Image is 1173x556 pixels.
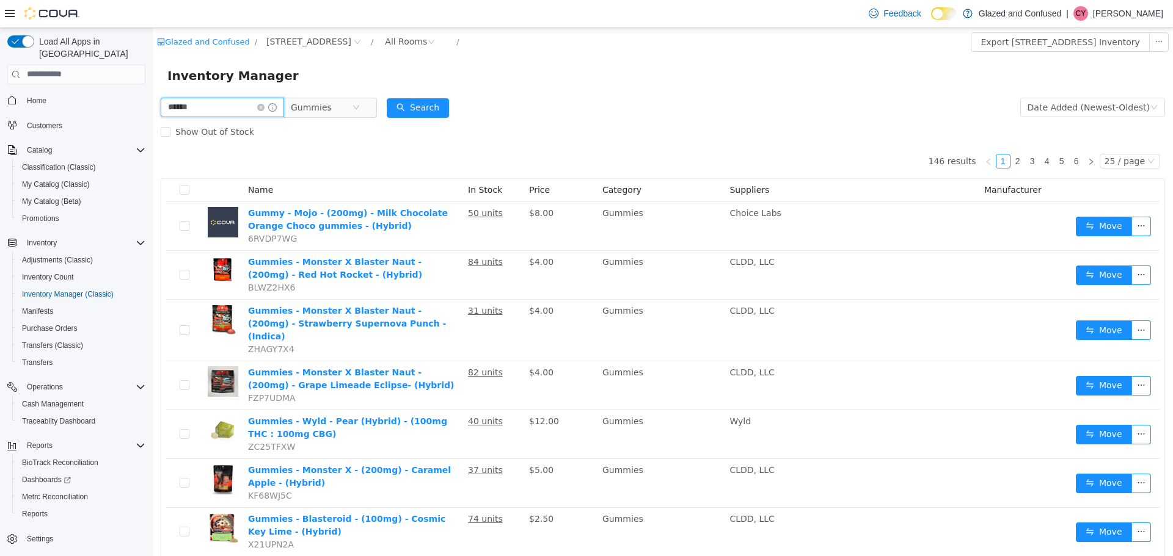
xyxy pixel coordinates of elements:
[864,1,926,26] a: Feedback
[12,413,150,430] button: Traceabilty Dashboard
[17,177,95,192] a: My Catalog (Classic)
[17,414,145,428] span: Traceabilty Dashboard
[577,229,621,239] span: CLDD, LLC
[95,255,143,264] span: BLWZ2HX6
[22,179,90,189] span: My Catalog (Classic)
[931,126,946,140] li: Next Page
[843,126,858,140] li: 1
[18,99,106,109] span: Show Out of Stock
[95,511,141,521] span: X21UPN2A
[12,159,150,176] button: Classification (Classic)
[232,4,274,23] div: All Rooms
[979,446,998,465] button: icon: ellipsis
[923,237,979,257] button: icon: swapMove
[450,157,489,167] span: Category
[844,126,857,140] a: 1
[12,176,150,193] button: My Catalog (Classic)
[114,7,199,20] span: 2465 US Highway 2 S, Crystal Falls
[818,4,996,24] button: Export [STREET_ADDRESS] Inventory
[22,438,145,453] span: Reports
[315,388,350,398] u: 40 units
[12,303,150,320] button: Manifests
[95,278,293,313] a: Gummies - Monster X Blaster Naut - (200mg) - Strawberry Supernova Punch - (Indica)
[12,354,150,371] button: Transfers
[875,70,997,88] div: Date Added (Newest-Oldest)
[445,333,572,382] td: Gummies
[12,488,150,505] button: Metrc Reconciliation
[828,126,843,140] li: Previous Page
[12,505,150,522] button: Reports
[138,70,179,88] span: Gummies
[22,399,84,409] span: Cash Management
[22,458,98,468] span: BioTrack Reconciliation
[22,416,95,426] span: Traceabilty Dashboard
[55,387,86,417] img: Gummies - Wyld - Pear (Hybrid) - (100mg THC : 100mg CBG) hero shot
[4,10,12,18] i: icon: shop
[776,126,824,140] li: 146 results
[17,287,145,301] span: Inventory Manager (Classic)
[923,292,979,312] button: icon: swapMove
[22,93,51,108] a: Home
[95,339,301,362] a: Gummies - Monster X Blaster Naut - (200mg) - Grape Limeade Eclipse- (Hybrid)
[376,388,406,398] span: $12.00
[24,7,79,20] img: Cova
[22,438,57,453] button: Reports
[376,278,401,287] span: $4.00
[55,338,86,369] img: Gummies - Monster X Blaster Naut - (200mg) - Grape Limeade Eclipse- (Hybrid) hero shot
[979,189,998,208] button: icon: ellipsis
[17,194,145,209] span: My Catalog (Beta)
[22,509,48,519] span: Reports
[55,179,86,209] img: Gummy - Mojo - (200mg) - Milk Chocolate Orange Choco gummies - (Hybrid) placeholder
[315,339,350,349] u: 82 units
[2,234,150,251] button: Inventory
[445,174,572,223] td: Gummies
[17,472,145,487] span: Dashboards
[995,129,1002,138] i: icon: down
[2,92,150,109] button: Home
[858,126,872,140] a: 2
[17,507,145,521] span: Reports
[104,76,112,83] i: icon: close-circle
[22,380,68,394] button: Operations
[2,378,150,395] button: Operations
[17,489,145,504] span: Metrc Reconciliation
[12,269,150,286] button: Inventory Count
[17,160,101,175] a: Classification (Classic)
[95,486,293,508] a: Gummies - Blasteroid - (100mg) - Cosmic Key Lime - (Hybrid)
[95,388,294,411] a: Gummies - Wyld - Pear (Hybrid) - (100mg THC : 100mg CBG)
[17,414,100,428] a: Traceabilty Dashboard
[996,4,1016,24] button: icon: ellipsis
[315,278,350,287] u: 31 units
[22,532,58,546] a: Settings
[17,211,64,226] a: Promotions
[27,96,46,106] span: Home
[17,304,145,319] span: Manifests
[17,194,86,209] a: My Catalog (Beta)
[95,229,269,251] a: Gummies - Monster X Blaster Naut - (200mg) - Red Hot Rocket - (Hybrid)
[979,397,998,416] button: icon: ellipsis
[17,177,145,192] span: My Catalog (Classic)
[22,289,114,299] span: Inventory Manager (Classic)
[902,126,916,140] li: 5
[95,365,143,375] span: FZP7UDMA
[17,355,145,370] span: Transfers
[17,489,93,504] a: Metrc Reconciliation
[979,348,998,367] button: icon: ellipsis
[22,143,145,157] span: Catalog
[577,388,598,398] span: Wyld
[22,306,53,316] span: Manifests
[34,35,145,60] span: Load All Apps in [GEOGRAPHIC_DATA]
[315,486,350,496] u: 74 units
[17,455,103,470] a: BioTrack Reconciliation
[27,534,53,544] span: Settings
[1073,6,1088,21] div: Connie Yates
[2,530,150,547] button: Settings
[304,9,306,18] span: /
[376,339,401,349] span: $4.00
[22,143,57,157] button: Catalog
[445,272,572,333] td: Gummies
[95,414,142,424] span: ZC25TFXW
[17,321,82,336] a: Purchase Orders
[17,355,57,370] a: Transfers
